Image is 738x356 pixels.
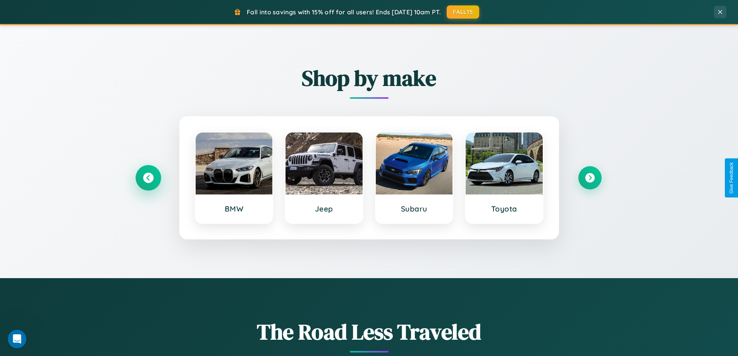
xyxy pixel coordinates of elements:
[729,162,734,194] div: Give Feedback
[8,330,26,348] iframe: Intercom live chat
[137,63,602,93] h2: Shop by make
[447,5,479,19] button: FALL15
[247,8,441,16] span: Fall into savings with 15% off for all users! Ends [DATE] 10am PT.
[473,204,535,213] h3: Toyota
[384,204,445,213] h3: Subaru
[293,204,355,213] h3: Jeep
[203,204,265,213] h3: BMW
[137,317,602,347] h1: The Road Less Traveled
